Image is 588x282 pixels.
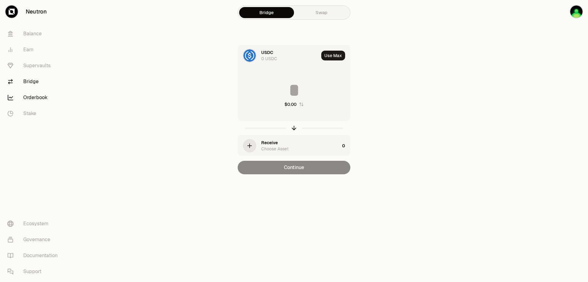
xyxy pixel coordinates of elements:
a: Stake [2,106,66,122]
button: $0.00 [285,101,304,107]
div: USDC LogoUSDC0 USDC [238,45,319,66]
button: Use Max [321,51,345,60]
a: Documentation [2,248,66,264]
div: USDC [261,49,273,56]
a: Balance [2,26,66,42]
div: Choose Asset [261,146,288,152]
img: 空投 [570,6,582,18]
a: Ecosystem [2,216,66,232]
a: Supervaults [2,58,66,74]
a: Bridge [2,74,66,90]
img: USDC Logo [243,49,256,62]
a: Earn [2,42,66,58]
div: 0 USDC [261,56,277,62]
a: Support [2,264,66,280]
div: 0 [342,135,350,156]
a: Governance [2,232,66,248]
a: Swap [294,7,349,18]
div: $0.00 [285,101,296,107]
div: ReceiveChoose Asset [238,135,340,156]
a: Orderbook [2,90,66,106]
div: Receive [261,140,278,146]
a: Bridge [239,7,294,18]
button: ReceiveChoose Asset0 [238,135,350,156]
